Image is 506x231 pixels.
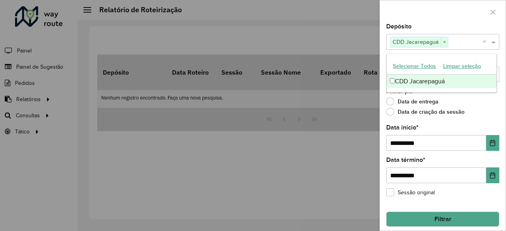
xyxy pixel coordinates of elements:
[483,37,489,47] span: Clear all
[486,135,499,151] button: Choose Date
[386,98,438,105] label: Data de entrega
[386,108,464,116] label: Data de criação da sessão
[386,54,497,93] ng-dropdown-panel: Options list
[387,75,497,88] div: CDD Jacarepaguá
[386,212,499,227] button: Filtrar
[440,60,485,72] button: Limpar seleção
[441,38,448,47] span: ×
[386,155,425,165] label: Data término
[391,37,441,47] span: CDD Jacarepaguá
[386,22,412,31] label: Depósito
[386,188,435,197] label: Sessão original
[486,167,499,183] button: Choose Date
[386,123,419,132] label: Data início
[389,60,440,72] button: Selecionar Todos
